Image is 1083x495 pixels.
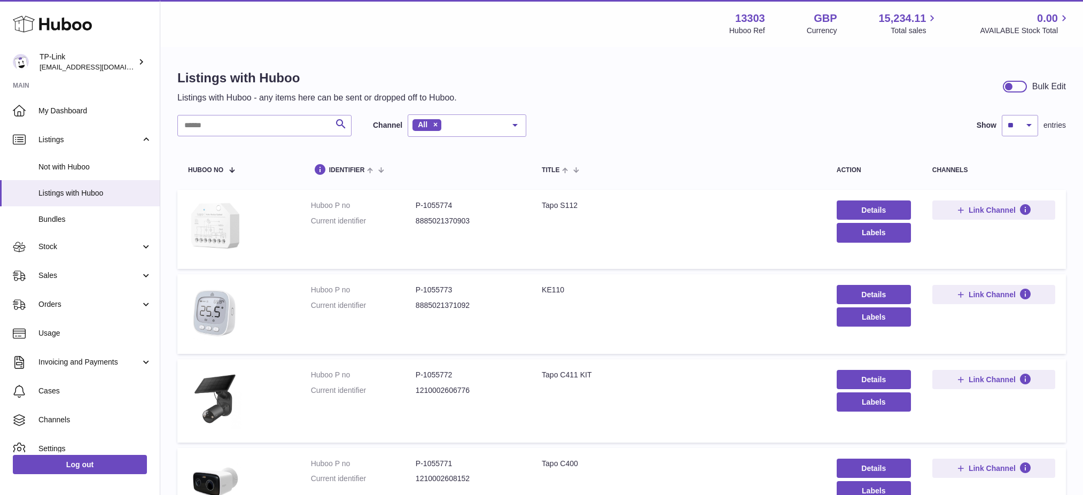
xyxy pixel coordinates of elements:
span: Sales [38,270,141,281]
span: My Dashboard [38,106,152,116]
a: Details [837,200,911,220]
dd: 1210002606776 [416,385,520,396]
dd: P-1055773 [416,285,520,295]
dd: P-1055771 [416,459,520,469]
span: Listings with Huboo [38,188,152,198]
div: channels [932,167,1055,174]
span: 0.00 [1037,11,1058,26]
dd: P-1055772 [416,370,520,380]
span: Stock [38,242,141,252]
dt: Current identifier [311,300,416,311]
span: title [542,167,559,174]
dt: Huboo P no [311,370,416,380]
a: Details [837,459,911,478]
span: Bundles [38,214,152,225]
button: Labels [837,223,911,242]
button: Link Channel [932,459,1055,478]
div: Tapo C411 KIT [542,370,815,380]
dd: 1210002608152 [416,474,520,484]
button: Labels [837,392,911,412]
strong: 13303 [735,11,765,26]
span: Settings [38,444,152,454]
img: Tapo S112 [188,200,241,256]
span: Usage [38,328,152,338]
h1: Listings with Huboo [177,69,457,87]
span: Link Channel [969,290,1016,299]
img: Tapo C411 KIT [188,370,241,429]
span: [EMAIL_ADDRESS][DOMAIN_NAME] [40,63,157,71]
label: Channel [373,120,402,130]
span: 15,234.11 [878,11,926,26]
span: entries [1043,120,1066,130]
dt: Huboo P no [311,285,416,295]
span: All [418,120,427,129]
a: 15,234.11 Total sales [878,11,938,36]
a: Details [837,285,911,304]
span: Huboo no [188,167,223,174]
img: internalAdmin-13303@internal.huboo.com [13,54,29,70]
div: Huboo Ref [729,26,765,36]
span: identifier [329,167,365,174]
span: Invoicing and Payments [38,357,141,367]
dd: 8885021370903 [416,216,520,226]
span: Link Channel [969,463,1016,473]
span: Not with Huboo [38,162,152,172]
a: 0.00 AVAILABLE Stock Total [980,11,1070,36]
button: Labels [837,307,911,327]
button: Link Channel [932,370,1055,389]
a: Details [837,370,911,389]
button: Link Channel [932,200,1055,220]
dt: Huboo P no [311,200,416,211]
dt: Current identifier [311,474,416,484]
a: Log out [13,455,147,474]
button: Link Channel [932,285,1055,304]
p: Listings with Huboo - any items here can be sent or dropped off to Huboo. [177,92,457,104]
span: Total sales [891,26,938,36]
dt: Huboo P no [311,459,416,469]
div: Tapo S112 [542,200,815,211]
img: KE110 [188,285,241,341]
span: AVAILABLE Stock Total [980,26,1070,36]
dt: Current identifier [311,385,416,396]
div: KE110 [542,285,815,295]
dd: P-1055774 [416,200,520,211]
div: action [837,167,911,174]
span: Link Channel [969,375,1016,384]
span: Orders [38,299,141,310]
span: Channels [38,415,152,425]
span: Listings [38,135,141,145]
div: Bulk Edit [1032,81,1066,92]
dt: Current identifier [311,216,416,226]
div: TP-Link [40,52,136,72]
label: Show [977,120,996,130]
div: Currency [807,26,837,36]
div: Tapo C400 [542,459,815,469]
strong: GBP [814,11,837,26]
span: Link Channel [969,205,1016,215]
span: Cases [38,386,152,396]
dd: 8885021371092 [416,300,520,311]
